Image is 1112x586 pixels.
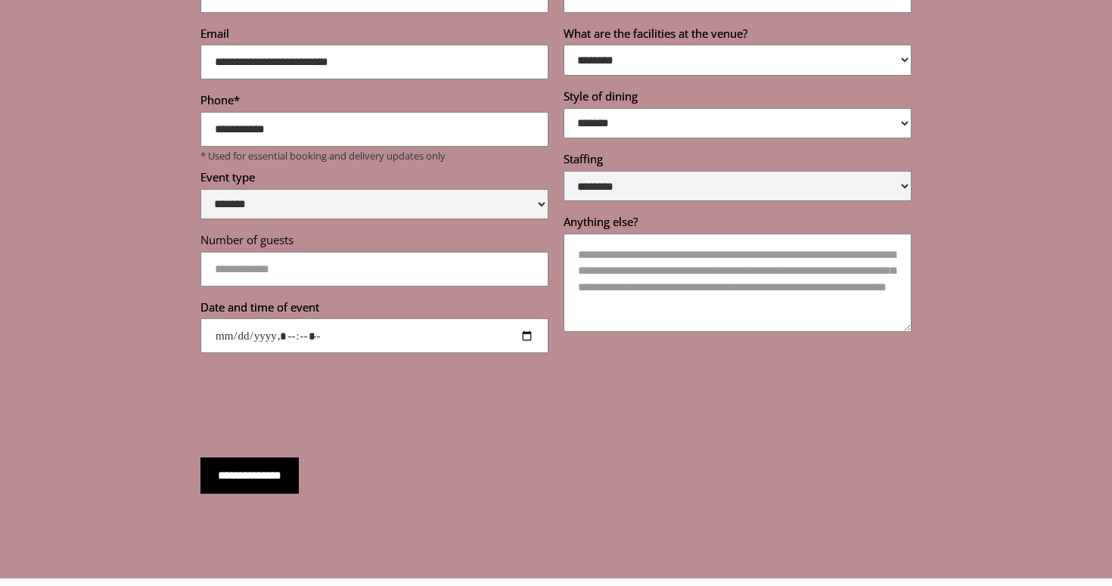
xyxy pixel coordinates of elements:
label: Email [200,26,548,45]
label: Number of guests [200,232,548,252]
p: * Used for essential booking and delivery updates only [200,150,548,162]
label: Date and time of event [200,299,548,319]
label: Event type [200,169,548,189]
label: Staffing [564,151,912,171]
label: Style of dining [564,88,912,108]
label: What are the facilities at the venue? [564,26,912,45]
label: Phone* [200,92,548,112]
label: Anything else? [564,214,912,234]
iframe: reCAPTCHA [200,376,430,435]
